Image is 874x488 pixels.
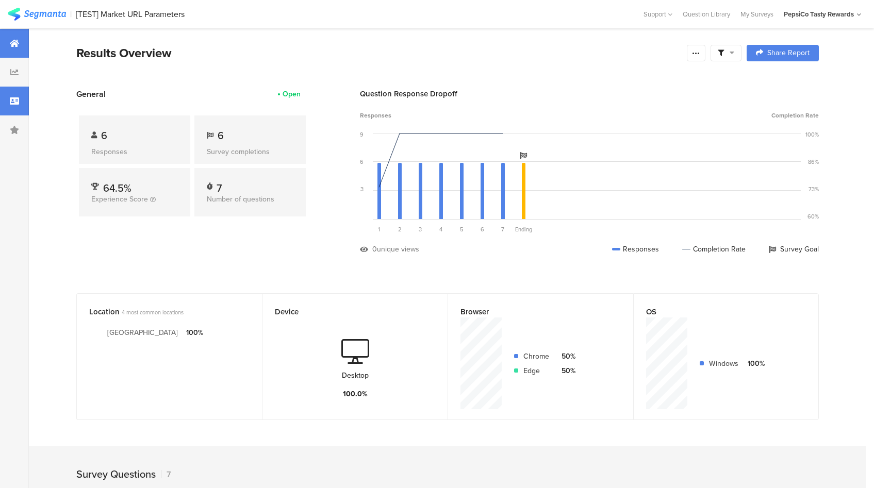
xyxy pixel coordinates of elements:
[275,306,418,317] div: Device
[76,466,156,482] div: Survey Questions
[186,327,203,338] div: 100%
[378,225,380,233] span: 1
[520,152,527,159] i: Survey Goal
[107,327,178,338] div: [GEOGRAPHIC_DATA]
[557,365,575,376] div: 50%
[372,244,377,255] div: 0
[360,111,391,120] span: Responses
[360,185,364,193] div: 3
[103,180,131,196] span: 64.5%
[523,351,549,362] div: Chrome
[217,180,222,191] div: 7
[678,9,735,19] a: Question Library
[76,9,185,19] div: [TEST] Market URL Parameters
[161,468,171,480] div: 7
[70,8,72,20] div: |
[612,244,659,255] div: Responses
[523,365,549,376] div: Edge
[501,225,504,233] span: 7
[807,212,819,221] div: 60%
[460,225,464,233] span: 5
[360,130,364,139] div: 9
[769,244,819,255] div: Survey Goal
[360,88,819,99] div: Question Response Dropoff
[747,358,765,369] div: 100%
[342,370,369,381] div: Desktop
[809,185,819,193] div: 73%
[784,9,854,19] div: PepsiCo Tasty Rewards
[76,88,106,100] span: General
[646,306,789,317] div: OS
[808,158,819,166] div: 86%
[767,49,810,57] span: Share Report
[91,194,148,205] span: Experience Score
[709,358,738,369] div: Windows
[283,89,301,99] div: Open
[419,225,422,233] span: 3
[377,244,419,255] div: unique views
[89,306,233,317] div: Location
[101,128,107,143] span: 6
[218,128,224,143] span: 6
[513,225,534,233] div: Ending
[771,111,819,120] span: Completion Rate
[398,225,402,233] span: 2
[91,146,178,157] div: Responses
[207,194,274,205] span: Number of questions
[735,9,779,19] a: My Surveys
[439,225,442,233] span: 4
[360,158,364,166] div: 6
[76,44,682,62] div: Results Overview
[8,8,66,21] img: segmanta logo
[122,308,184,316] span: 4 most common locations
[481,225,484,233] span: 6
[644,6,672,22] div: Support
[343,389,368,399] div: 100.0%
[805,130,819,139] div: 100%
[682,244,746,255] div: Completion Rate
[207,146,293,157] div: Survey completions
[460,306,604,317] div: Browser
[557,351,575,362] div: 50%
